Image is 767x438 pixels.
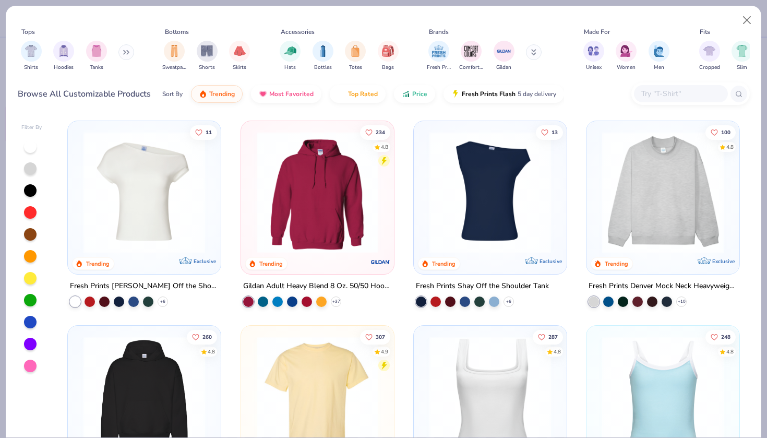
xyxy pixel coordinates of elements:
[259,90,267,98] img: most_fav.gif
[712,258,735,265] span: Exclusive
[54,64,74,72] span: Hoodies
[584,27,610,37] div: Made For
[53,41,74,72] div: filter for Hoodies
[199,64,215,72] span: Shorts
[451,90,460,98] img: flash.gif
[459,64,483,72] span: Comfort Colors
[620,45,632,57] img: Women Image
[459,41,483,72] button: filter button
[427,41,451,72] button: filter button
[53,41,74,72] button: filter button
[737,10,757,30] button: Close
[348,90,378,98] span: Top Rated
[313,41,333,72] button: filter button
[314,64,332,72] span: Bottles
[462,90,516,98] span: Fresh Prints Flash
[21,124,42,132] div: Filter By
[70,280,219,293] div: Fresh Prints [PERSON_NAME] Off the Shoulder Top
[548,335,558,340] span: 287
[284,45,296,57] img: Hats Image
[58,45,69,57] img: Hoodies Image
[463,43,479,59] img: Comfort Colors Image
[169,45,180,57] img: Sweatpants Image
[206,129,212,135] span: 11
[90,64,103,72] span: Tanks
[552,129,558,135] span: 13
[162,41,186,72] button: filter button
[187,330,217,345] button: Like
[678,299,686,305] span: + 10
[427,41,451,72] div: filter for Fresh Prints
[721,129,730,135] span: 100
[350,45,361,57] img: Totes Image
[284,64,296,72] span: Hats
[705,125,736,139] button: Like
[375,129,385,135] span: 234
[162,41,186,72] div: filter for Sweatpants
[444,85,564,103] button: Fresh Prints Flash5 day delivery
[699,64,720,72] span: Cropped
[586,64,602,72] span: Unisex
[412,90,427,98] span: Price
[313,41,333,72] div: filter for Bottles
[21,41,42,72] button: filter button
[251,132,383,253] img: 01756b78-01f6-4cc6-8d8a-3c30c1a0c8ac
[86,41,107,72] button: filter button
[416,280,549,293] div: Fresh Prints Shay Off the Shoulder Tank
[25,45,37,57] img: Shirts Image
[382,45,393,57] img: Bags Image
[496,64,511,72] span: Gildan
[494,41,514,72] button: filter button
[280,41,301,72] button: filter button
[378,41,399,72] div: filter for Bags
[191,85,243,103] button: Trending
[737,64,747,72] span: Slim
[649,41,669,72] div: filter for Men
[640,88,721,100] input: Try "T-Shirt"
[588,45,600,57] img: Unisex Image
[91,45,102,57] img: Tanks Image
[494,41,514,72] div: filter for Gildan
[431,43,447,59] img: Fresh Prints Image
[732,41,752,72] div: filter for Slim
[653,45,665,57] img: Men Image
[24,64,38,72] span: Shirts
[736,45,748,57] img: Slim Image
[589,280,737,293] div: Fresh Prints Denver Mock Neck Heavyweight Sweatshirt
[201,45,213,57] img: Shorts Image
[699,41,720,72] div: filter for Cropped
[424,132,556,253] img: 5716b33b-ee27-473a-ad8a-9b8687048459
[540,258,562,265] span: Exclusive
[209,90,235,98] span: Trending
[21,27,35,37] div: Tops
[380,143,388,151] div: 4.8
[732,41,752,72] button: filter button
[699,41,720,72] button: filter button
[721,335,730,340] span: 248
[378,41,399,72] button: filter button
[194,258,217,265] span: Exclusive
[375,335,385,340] span: 307
[370,252,391,273] img: Gildan logo
[649,41,669,72] button: filter button
[199,90,207,98] img: trending.gif
[229,41,250,72] div: filter for Skirts
[243,280,392,293] div: Gildan Adult Heavy Blend 8 Oz. 50/50 Hooded Sweatshirt
[162,64,186,72] span: Sweatpants
[280,41,301,72] div: filter for Hats
[583,41,604,72] div: filter for Unisex
[703,45,715,57] img: Cropped Image
[654,64,664,72] span: Men
[536,125,563,139] button: Like
[554,348,561,356] div: 4.8
[330,85,386,103] button: Top Rated
[234,45,246,57] img: Skirts Image
[229,41,250,72] button: filter button
[506,299,511,305] span: + 6
[165,27,189,37] div: Bottoms
[700,27,710,37] div: Fits
[345,41,366,72] button: filter button
[338,90,346,98] img: TopRated.gif
[459,41,483,72] div: filter for Comfort Colors
[345,41,366,72] div: filter for Totes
